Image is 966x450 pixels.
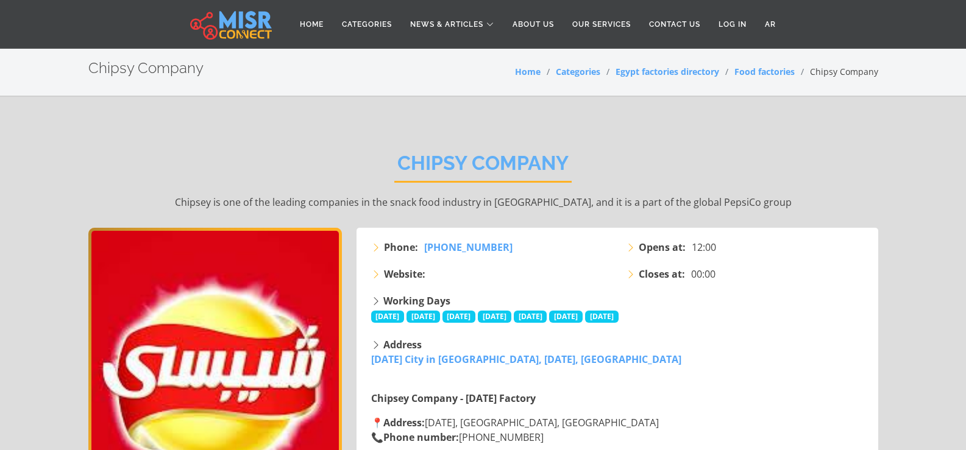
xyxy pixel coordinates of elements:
[383,294,450,308] strong: Working Days
[734,66,795,77] a: Food factories
[585,311,619,323] span: [DATE]
[424,241,513,254] span: [PHONE_NUMBER]
[410,19,483,30] span: News & Articles
[478,311,511,323] span: [DATE]
[424,240,513,255] a: [PHONE_NUMBER]
[88,60,204,77] h2: Chipsy Company
[88,195,878,209] p: Chipsey is one of the leading companies in the snack food industry in [GEOGRAPHIC_DATA], and it i...
[709,13,756,36] a: Log in
[442,311,476,323] span: [DATE]
[407,311,440,323] span: [DATE]
[563,13,640,36] a: Our Services
[616,66,719,77] a: Egypt factories directory
[371,392,536,405] strong: Chipsey Company - [DATE] Factory
[691,267,716,281] span: 00:00
[394,152,572,183] h2: Chipsy Company
[384,267,425,281] strong: Website:
[383,416,425,429] strong: Address:
[383,338,422,351] strong: Address
[549,311,583,323] span: [DATE]
[640,13,709,36] a: Contact Us
[383,431,459,444] strong: Phone number:
[291,13,333,36] a: Home
[639,267,685,281] strong: Closes at:
[190,9,272,40] img: main.misr_connect
[795,65,878,78] li: Chipsy Company
[692,240,716,255] span: 12:00
[756,13,785,36] a: AR
[371,415,866,445] p: 📍 [DATE], [GEOGRAPHIC_DATA], [GEOGRAPHIC_DATA] 📞 [PHONE_NUMBER]
[401,13,503,36] a: News & Articles
[503,13,563,36] a: About Us
[556,66,600,77] a: Categories
[384,240,418,255] strong: Phone:
[371,311,405,323] span: [DATE]
[371,353,681,366] a: [DATE] City in [GEOGRAPHIC_DATA], [DATE], [GEOGRAPHIC_DATA]
[639,240,686,255] strong: Opens at:
[514,311,547,323] span: [DATE]
[515,66,541,77] a: Home
[333,13,401,36] a: Categories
